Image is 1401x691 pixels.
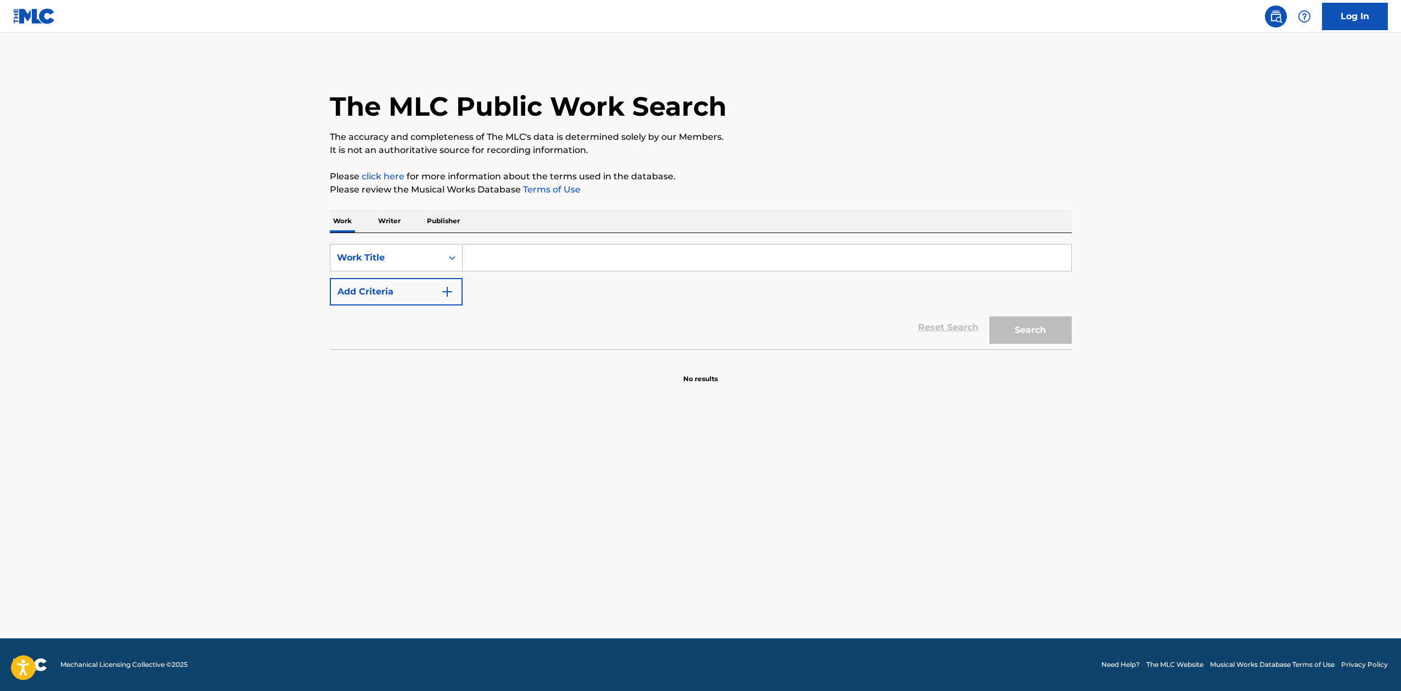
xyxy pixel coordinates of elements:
[1293,5,1315,27] div: Help
[521,184,581,195] a: Terms of Use
[60,660,188,670] span: Mechanical Licensing Collective © 2025
[1146,660,1203,670] a: The MLC Website
[424,209,463,233] p: Publisher
[1265,5,1287,27] a: Public Search
[330,209,355,233] p: Work
[330,170,1072,183] p: Please for more information about the terms used in the database.
[1210,660,1335,670] a: Musical Works Database Terms of Use
[337,251,436,264] div: Work Title
[441,285,454,298] img: 9d2ae6d4665cec9f34b9.svg
[1298,10,1311,23] img: help
[330,90,727,123] h1: The MLC Public Work Search
[330,183,1072,196] p: Please review the Musical Works Database
[330,244,1072,349] form: Search Form
[683,361,718,384] p: No results
[330,278,463,305] button: Add Criteria
[13,8,55,24] img: MLC Logo
[1322,3,1388,30] a: Log In
[1346,638,1401,691] iframe: Chat Widget
[330,131,1072,144] p: The accuracy and completeness of The MLC's data is determined solely by our Members.
[1269,10,1282,23] img: search
[330,144,1072,157] p: It is not an authoritative source for recording information.
[1101,660,1140,670] a: Need Help?
[13,658,47,671] img: logo
[1341,660,1388,670] a: Privacy Policy
[362,171,404,182] a: click here
[375,209,404,233] p: Writer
